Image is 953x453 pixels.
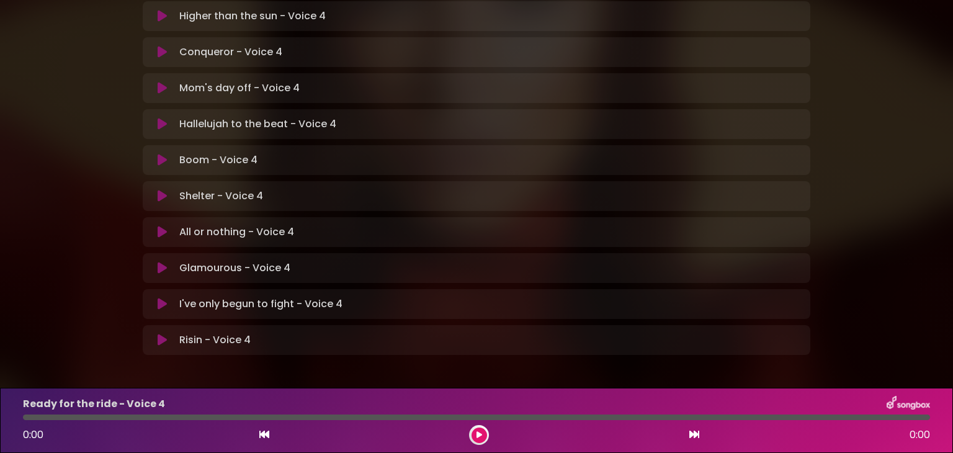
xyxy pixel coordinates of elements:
p: All or nothing - Voice 4 [179,225,294,240]
p: Ready for the ride - Voice 4 [23,397,165,411]
p: I've only begun to fight - Voice 4 [179,297,342,312]
p: Hallelujah to the beat - Voice 4 [179,117,336,132]
p: Boom - Voice 4 [179,153,257,168]
p: Shelter - Voice 4 [179,189,263,204]
p: Glamourous - Voice 4 [179,261,290,276]
p: Mom's day off - Voice 4 [179,81,300,96]
p: Risin - Voice 4 [179,333,251,348]
img: songbox-logo-white.png [887,396,930,412]
p: Conqueror - Voice 4 [179,45,282,60]
p: Higher than the sun - Voice 4 [179,9,326,24]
